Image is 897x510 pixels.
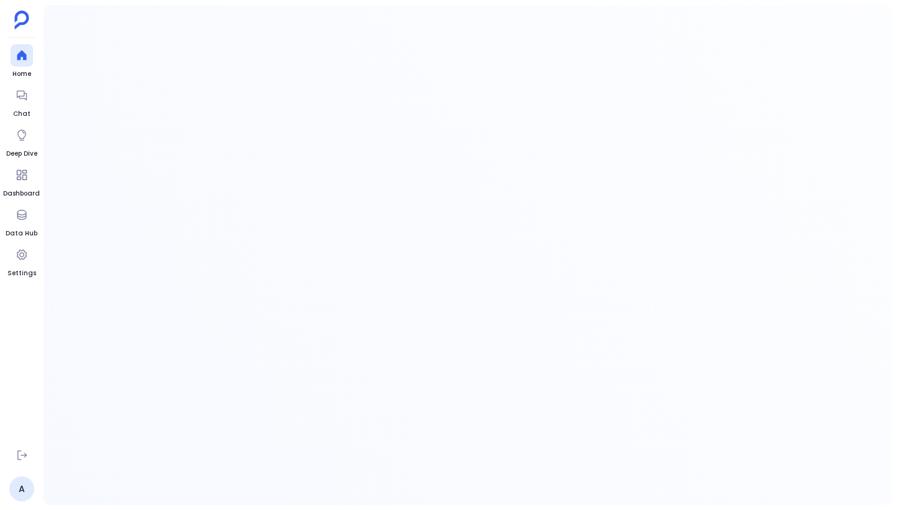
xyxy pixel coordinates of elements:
[7,243,36,278] a: Settings
[11,44,33,79] a: Home
[14,11,29,29] img: petavue logo
[11,84,33,119] a: Chat
[11,69,33,79] span: Home
[6,204,37,238] a: Data Hub
[6,124,37,159] a: Deep Dive
[11,109,33,119] span: Chat
[3,189,40,199] span: Dashboard
[7,268,36,278] span: Settings
[9,476,34,501] a: A
[6,229,37,238] span: Data Hub
[6,149,37,159] span: Deep Dive
[3,164,40,199] a: Dashboard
